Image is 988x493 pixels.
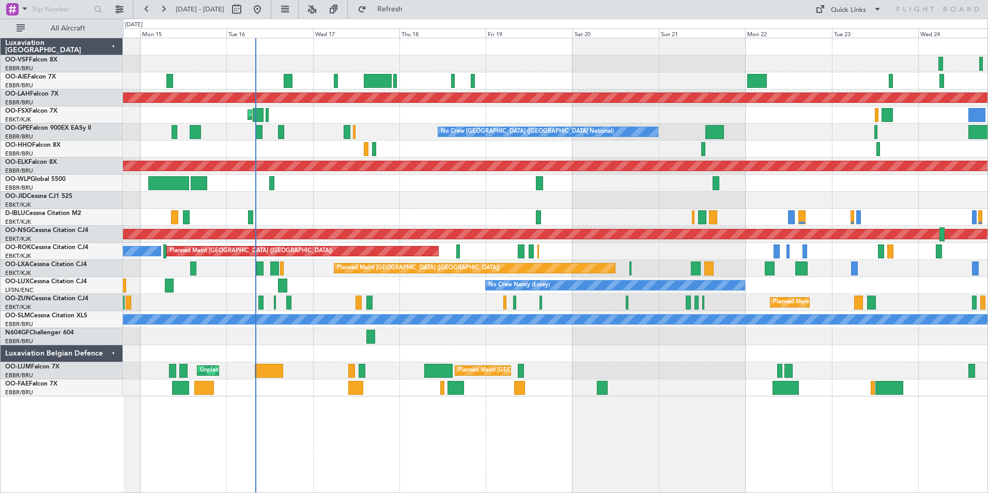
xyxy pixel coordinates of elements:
[5,372,33,379] a: EBBR/BRU
[5,142,32,148] span: OO-HHO
[5,159,28,165] span: OO-ELK
[5,330,74,336] a: N604GFChallenger 604
[5,125,29,131] span: OO-GPE
[5,252,31,260] a: EBKT/KJK
[5,184,33,192] a: EBBR/BRU
[659,28,745,38] div: Sun 21
[5,57,29,63] span: OO-VSF
[5,133,33,141] a: EBBR/BRU
[5,108,29,114] span: OO-FSX
[140,28,226,38] div: Mon 15
[251,107,363,122] div: AOG Maint Kortrijk-[GEOGRAPHIC_DATA]
[176,5,224,14] span: [DATE] - [DATE]
[5,261,29,268] span: OO-LXA
[5,193,72,199] a: OO-JIDCessna CJ1 525
[810,1,887,18] button: Quick Links
[169,243,332,259] div: Planned Maint [GEOGRAPHIC_DATA] ([GEOGRAPHIC_DATA])
[5,279,29,285] span: OO-LUX
[5,381,57,387] a: OO-FAEFalcon 7X
[5,210,25,217] span: D-IBLU
[5,125,91,131] a: OO-GPEFalcon 900EX EASy II
[5,261,87,268] a: OO-LXACessna Citation CJ4
[573,28,659,38] div: Sat 20
[5,296,31,302] span: OO-ZUN
[486,28,572,38] div: Fri 19
[831,5,866,16] div: Quick Links
[5,74,27,80] span: OO-AIE
[5,279,87,285] a: OO-LUXCessna Citation CJ4
[5,167,33,175] a: EBBR/BRU
[5,381,29,387] span: OO-FAE
[5,227,88,234] a: OO-NSGCessna Citation CJ4
[5,65,33,72] a: EBBR/BRU
[5,116,31,124] a: EBKT/KJK
[5,320,33,328] a: EBBR/BRU
[441,124,614,140] div: No Crew [GEOGRAPHIC_DATA] ([GEOGRAPHIC_DATA] National)
[337,260,500,276] div: Planned Maint [GEOGRAPHIC_DATA] ([GEOGRAPHIC_DATA])
[5,201,31,209] a: EBKT/KJK
[5,159,57,165] a: OO-ELKFalcon 8X
[5,244,88,251] a: OO-ROKCessna Citation CJ4
[5,74,56,80] a: OO-AIEFalcon 7X
[5,235,31,243] a: EBKT/KJK
[5,91,30,97] span: OO-LAH
[5,389,33,396] a: EBBR/BRU
[313,28,399,38] div: Wed 17
[488,278,550,293] div: No Crew Nancy (Essey)
[5,303,31,311] a: EBKT/KJK
[5,57,57,63] a: OO-VSFFalcon 8X
[5,313,30,319] span: OO-SLM
[5,142,60,148] a: OO-HHOFalcon 8X
[745,28,831,38] div: Mon 22
[353,1,415,18] button: Refresh
[32,2,91,17] input: Trip Number
[5,296,88,302] a: OO-ZUNCessna Citation CJ4
[5,108,57,114] a: OO-FSXFalcon 7X
[5,176,66,182] a: OO-WLPGlobal 5500
[5,313,87,319] a: OO-SLMCessna Citation XLS
[5,91,58,97] a: OO-LAHFalcon 7X
[125,21,143,29] div: [DATE]
[226,28,313,38] div: Tue 16
[368,6,412,13] span: Refresh
[5,218,31,226] a: EBKT/KJK
[773,295,893,310] div: Planned Maint Kortrijk-[GEOGRAPHIC_DATA]
[5,364,31,370] span: OO-LUM
[27,25,109,32] span: All Aircraft
[5,269,31,277] a: EBKT/KJK
[5,82,33,89] a: EBBR/BRU
[200,363,394,378] div: Unplanned Maint [GEOGRAPHIC_DATA] ([GEOGRAPHIC_DATA] National)
[832,28,918,38] div: Tue 23
[11,20,112,37] button: All Aircraft
[5,150,33,158] a: EBBR/BRU
[5,99,33,106] a: EBBR/BRU
[5,210,81,217] a: D-IBLUCessna Citation M2
[5,330,29,336] span: N604GF
[5,337,33,345] a: EBBR/BRU
[5,176,30,182] span: OO-WLP
[5,364,59,370] a: OO-LUMFalcon 7X
[5,286,34,294] a: LFSN/ENC
[399,28,486,38] div: Thu 18
[5,193,27,199] span: OO-JID
[458,363,645,378] div: Planned Maint [GEOGRAPHIC_DATA] ([GEOGRAPHIC_DATA] National)
[5,227,31,234] span: OO-NSG
[5,244,31,251] span: OO-ROK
